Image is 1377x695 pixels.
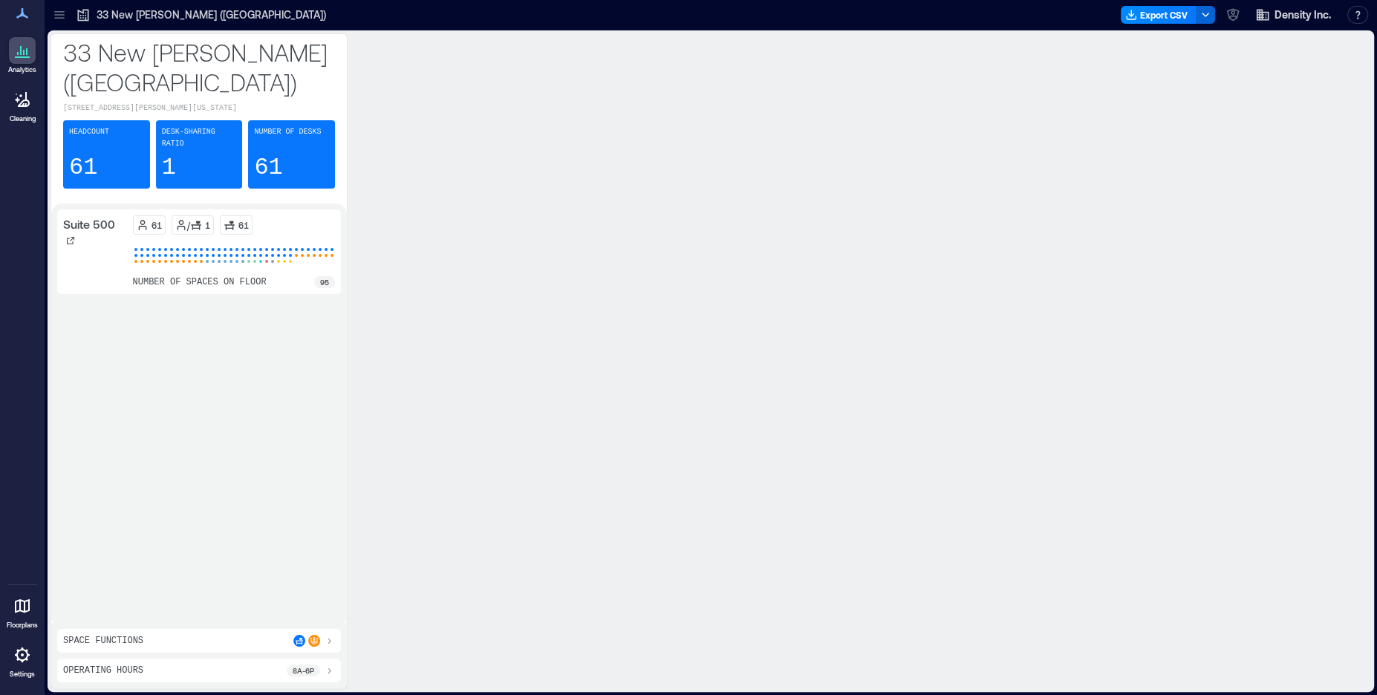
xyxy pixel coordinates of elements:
[133,276,267,288] p: number of spaces on floor
[205,219,210,231] p: 1
[63,215,115,233] p: Suite 500
[187,219,190,231] p: /
[10,670,35,679] p: Settings
[254,126,321,138] p: Number of Desks
[1121,6,1197,24] button: Export CSV
[293,665,314,676] p: 8a - 6p
[63,635,143,647] p: Space Functions
[7,621,38,630] p: Floorplans
[63,37,335,97] p: 33 New [PERSON_NAME] ([GEOGRAPHIC_DATA])
[238,219,249,231] p: 61
[162,126,237,150] p: Desk-sharing ratio
[254,153,282,183] p: 61
[10,114,36,123] p: Cleaning
[69,126,109,138] p: Headcount
[69,153,97,183] p: 61
[1275,7,1331,22] span: Density Inc.
[97,7,326,22] p: 33 New [PERSON_NAME] ([GEOGRAPHIC_DATA])
[162,153,176,183] p: 1
[63,102,335,114] p: [STREET_ADDRESS][PERSON_NAME][US_STATE]
[152,219,162,231] p: 61
[63,665,143,676] p: Operating Hours
[8,65,36,74] p: Analytics
[320,276,329,288] p: 95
